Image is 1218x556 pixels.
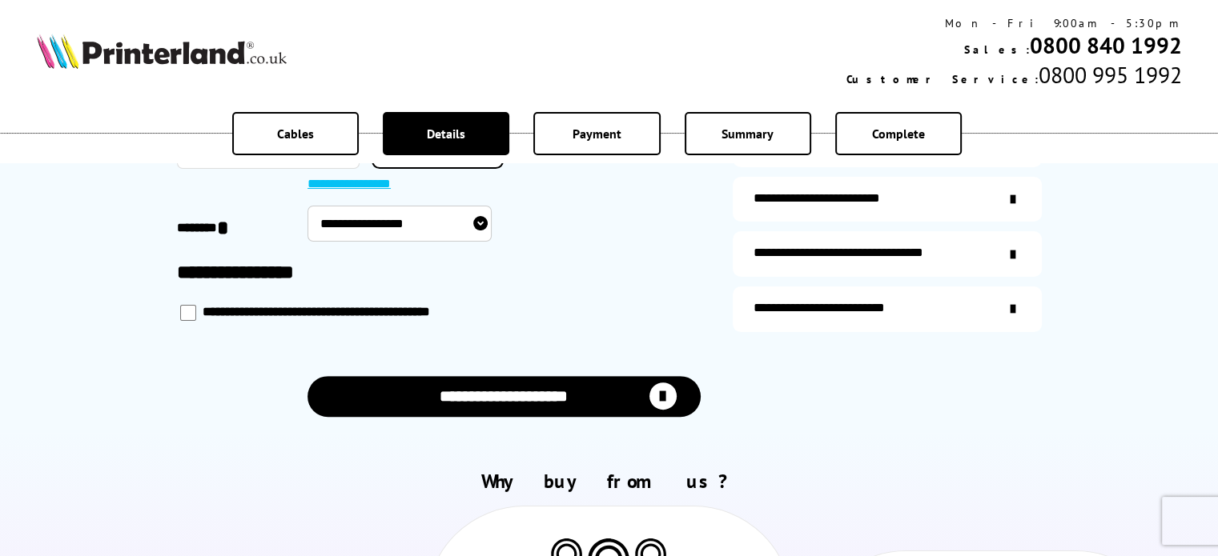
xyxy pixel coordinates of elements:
[1038,60,1181,90] span: 0800 995 1992
[37,34,287,69] img: Printerland Logo
[733,231,1042,277] a: additional-cables
[427,126,465,142] span: Details
[733,286,1042,332] a: secure-website
[963,42,1029,57] span: Sales:
[846,72,1038,86] span: Customer Service:
[872,126,925,142] span: Complete
[573,126,621,142] span: Payment
[277,126,314,142] span: Cables
[1029,30,1181,60] a: 0800 840 1992
[37,469,1182,494] h2: Why buy from us?
[846,16,1181,30] div: Mon - Fri 9:00am - 5:30pm
[733,177,1042,222] a: items-arrive
[722,126,774,142] span: Summary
